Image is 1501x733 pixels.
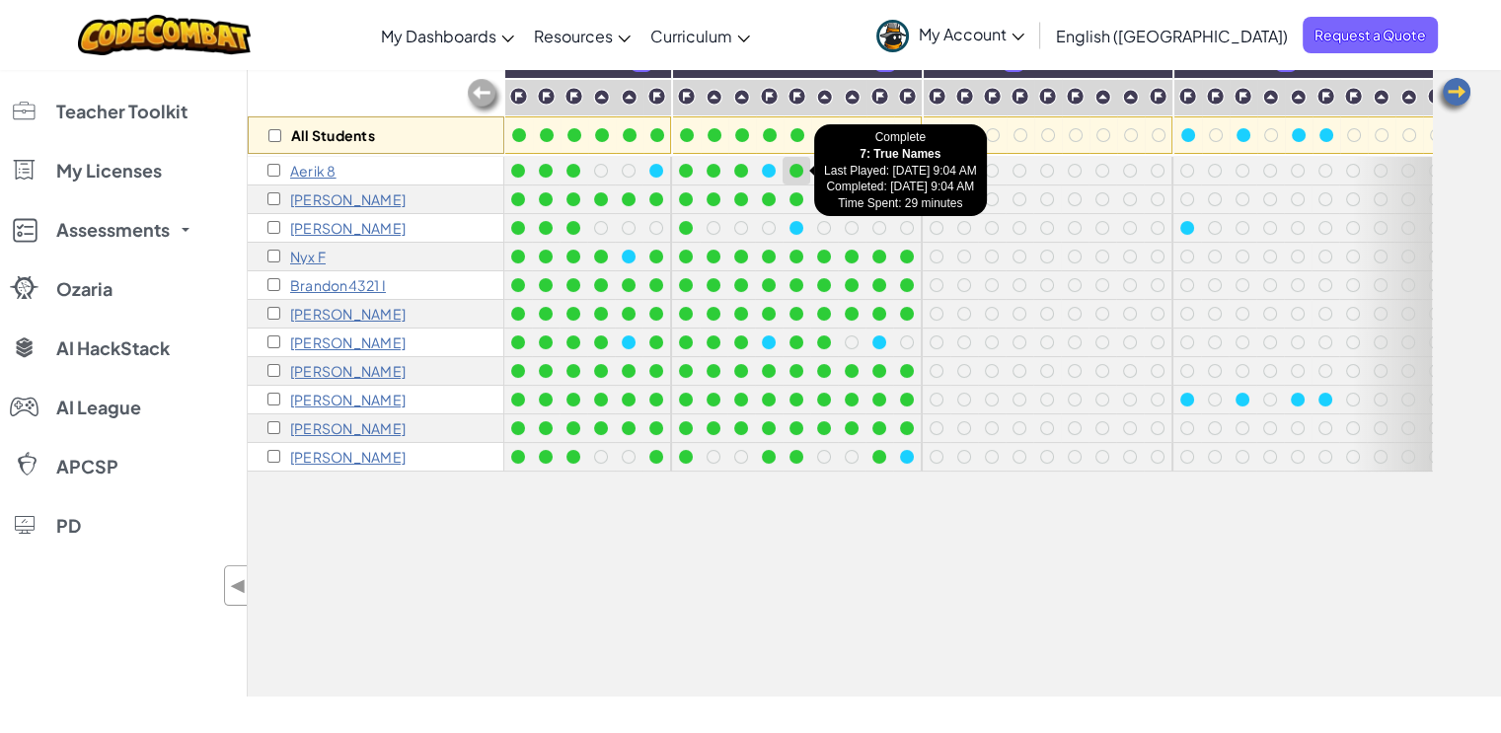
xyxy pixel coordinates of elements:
[1046,9,1298,62] a: English ([GEOGRAPHIC_DATA])
[1056,26,1288,46] span: English ([GEOGRAPHIC_DATA])
[290,277,386,293] p: Brandon4321 I
[290,449,406,465] p: Christos Z
[1400,89,1417,106] img: IconPracticeLevel.svg
[381,26,496,46] span: My Dashboards
[290,163,337,179] p: Aerik 8
[1234,87,1252,106] img: IconChallengeLevel.svg
[677,87,696,106] img: IconChallengeLevel.svg
[1303,17,1438,53] a: Request a Quote
[1011,87,1029,106] img: IconChallengeLevel.svg
[56,103,188,120] span: Teacher Toolkit
[1344,87,1363,106] img: IconChallengeLevel.svg
[290,191,406,207] p: Benjamin c
[860,147,940,161] strong: 7: True Names
[78,15,251,55] img: CodeCombat logo
[593,89,610,106] img: IconPracticeLevel.svg
[866,4,1034,66] a: My Account
[814,124,987,216] div: Complete Last Played: [DATE] 9:04 AM Completed: [DATE] 9:04 AM Time Spent: 29 minutes
[1066,87,1085,106] img: IconChallengeLevel.svg
[1290,89,1307,106] img: IconPracticeLevel.svg
[290,220,406,236] p: Joey Dean
[524,9,640,62] a: Resources
[983,87,1002,106] img: IconChallengeLevel.svg
[733,89,750,106] img: IconPracticeLevel.svg
[928,87,946,106] img: IconChallengeLevel.svg
[290,306,406,322] p: Ethan M
[816,89,833,106] img: IconPracticeLevel.svg
[898,87,917,106] img: IconChallengeLevel.svg
[290,363,406,379] p: William O
[955,87,974,106] img: IconChallengeLevel.svg
[290,249,326,264] p: Nyx F
[56,280,113,298] span: Ozaria
[1373,89,1389,106] img: IconPracticeLevel.svg
[1149,87,1167,106] img: IconChallengeLevel.svg
[919,24,1024,44] span: My Account
[534,26,613,46] span: Resources
[465,77,504,116] img: Arrow_Left_Inactive.png
[788,87,806,106] img: IconChallengeLevel.svg
[56,221,170,239] span: Assessments
[1262,89,1279,106] img: IconPracticeLevel.svg
[1434,76,1473,115] img: Arrow_Left.png
[1178,87,1197,106] img: IconChallengeLevel.svg
[1316,87,1335,106] img: IconChallengeLevel.svg
[650,26,732,46] span: Curriculum
[290,334,406,350] p: Peyton M
[640,9,760,62] a: Curriculum
[1206,87,1225,106] img: IconChallengeLevel.svg
[844,89,861,106] img: IconPracticeLevel.svg
[870,87,889,106] img: IconChallengeLevel.svg
[1122,89,1139,106] img: IconPracticeLevel.svg
[537,87,556,106] img: IconChallengeLevel.svg
[564,87,583,106] img: IconChallengeLevel.svg
[56,339,170,357] span: AI HackStack
[1427,87,1446,106] img: IconChallengeLevel.svg
[1038,87,1057,106] img: IconChallengeLevel.svg
[509,87,528,106] img: IconChallengeLevel.svg
[1094,89,1111,106] img: IconPracticeLevel.svg
[290,392,406,407] p: Trey Richardson
[647,87,666,106] img: IconChallengeLevel.svg
[56,399,141,416] span: AI League
[760,87,779,106] img: IconChallengeLevel.svg
[876,20,909,52] img: avatar
[56,162,162,180] span: My Licenses
[706,89,722,106] img: IconPracticeLevel.svg
[291,127,375,143] p: All Students
[621,89,638,106] img: IconPracticeLevel.svg
[371,9,524,62] a: My Dashboards
[230,571,247,600] span: ◀
[290,420,406,436] p: Kaitlyn Y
